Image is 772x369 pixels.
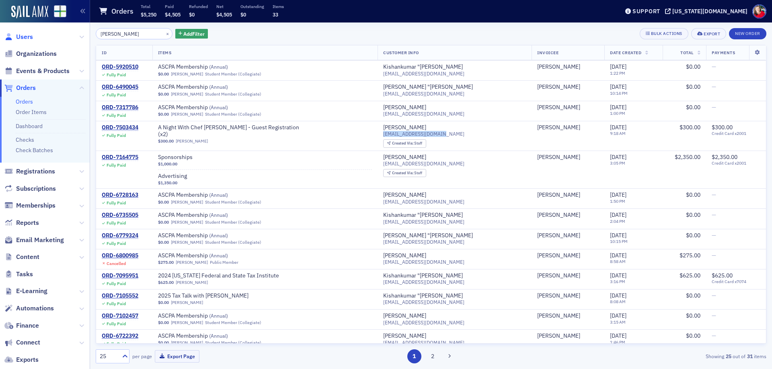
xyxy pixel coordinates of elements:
div: Created Via: Staff [383,169,426,177]
a: Reports [4,218,39,227]
a: [PERSON_NAME] [171,112,203,117]
a: [PERSON_NAME] [383,104,426,111]
span: $300.00 [680,124,700,131]
div: [PERSON_NAME] [537,272,580,279]
button: New Order [729,28,766,39]
p: Total [141,4,156,9]
span: ID [102,50,107,55]
a: ORD-7102457 [102,312,138,320]
div: [PERSON_NAME] [537,84,580,91]
span: $0.00 [686,211,700,218]
div: Fully Paid [107,92,126,98]
span: [EMAIL_ADDRESS][DOMAIN_NAME] [383,131,464,137]
span: ASCPA Membership [158,84,259,91]
span: Organizations [16,49,57,58]
a: Kishankumar "[PERSON_NAME] [383,63,463,71]
a: [PERSON_NAME] [537,292,580,300]
span: Events & Products [16,67,70,75]
span: [DATE] [610,191,626,198]
a: ASCPA Membership (Annual) [158,104,259,111]
span: Customer Info [383,50,419,55]
a: ASCPA Membership (Annual) [158,232,259,239]
span: $0.00 [158,71,169,77]
span: — [712,63,716,70]
div: [PERSON_NAME] [537,192,580,199]
span: ( Annual ) [209,104,228,110]
a: Subscriptions [4,184,56,193]
span: [EMAIL_ADDRESS][DOMAIN_NAME] [383,111,464,117]
span: [DATE] [610,252,626,259]
span: 2025 Tax Talk with ALDOR [158,292,259,300]
span: Email Marketing [16,236,64,245]
a: [PERSON_NAME] [537,252,580,259]
span: ASCPA Membership [158,312,259,320]
label: per page [132,353,152,360]
div: ORD-7105552 [102,292,138,300]
a: [PERSON_NAME] [383,252,426,259]
span: [DATE] [610,124,626,131]
a: ORD-6490045 [102,84,138,91]
span: Connect [16,338,40,347]
a: Memberships [4,201,55,210]
span: A Night With Chef Hastings - Guest Registration [158,124,299,131]
button: AddFilter [175,29,208,39]
a: Organizations [4,49,57,58]
time: 1:22 PM [610,70,625,76]
span: [EMAIL_ADDRESS][DOMAIN_NAME] [383,91,464,97]
time: 9:18 AM [610,130,626,136]
a: ASCPA Membership (Annual) [158,332,259,340]
a: 2024 [US_STATE] Federal and State Tax Institute [158,272,279,279]
div: Student Member (Collegiate) [205,92,261,97]
span: Femina Patel [537,104,599,111]
a: Checks [16,136,34,143]
div: [PERSON_NAME] [537,63,580,71]
span: [EMAIL_ADDRESS][DOMAIN_NAME] [383,279,464,285]
a: ORD-6735505 [102,212,138,219]
span: Credit Card x2001 [712,131,760,136]
span: Exports [16,355,39,364]
a: [PERSON_NAME] [383,332,426,340]
a: Tasks [4,270,33,279]
div: [PERSON_NAME] [537,232,580,239]
a: New Order [729,29,766,37]
a: A Night With Chef [PERSON_NAME] - Guest Registration (x2) [158,124,299,138]
a: SailAMX [11,6,48,18]
a: ORD-6779324 [102,232,138,239]
time: 3:05 PM [610,160,625,166]
span: $0 [189,11,195,18]
span: Payments [712,50,735,55]
div: [PERSON_NAME] [537,154,580,161]
a: [PERSON_NAME] "[PERSON_NAME] [383,232,473,239]
a: ORD-6800985 [102,252,138,259]
div: [PERSON_NAME] [383,124,426,131]
div: [PERSON_NAME] [537,104,580,111]
div: Fully Paid [107,113,126,118]
a: Events & Products [4,67,70,75]
a: Connect [4,338,40,347]
span: Users [16,33,33,41]
span: 33 [273,11,278,18]
span: — [712,83,716,90]
span: [DATE] [610,272,626,279]
span: Sponsorships [158,154,259,161]
p: Items [273,4,284,9]
div: ORD-7503434 [102,124,138,131]
a: Email Marketing [4,236,64,245]
div: Student Member (Collegiate) [205,240,261,245]
time: 3:16 PM [610,279,625,284]
span: $2,350.00 [712,153,737,161]
p: Outstanding [240,4,264,9]
a: Check Batches [16,147,53,154]
span: Kumar Patel [537,272,599,279]
span: Credit Card x2001 [712,161,760,166]
span: Orders [16,84,36,92]
span: 2024 Alabama Federal and State Tax Institute [158,272,279,279]
a: Kishankumar "[PERSON_NAME] [383,212,463,219]
span: $0.00 [158,200,169,205]
a: [PERSON_NAME] [383,192,426,199]
button: Export [691,28,726,39]
a: [PERSON_NAME] [537,124,580,131]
